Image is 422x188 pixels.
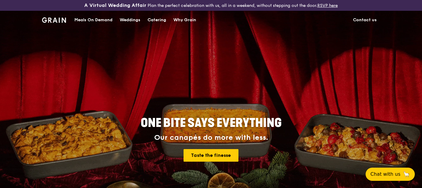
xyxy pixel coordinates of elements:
[184,149,238,162] a: Taste the finesse
[74,11,112,29] div: Meals On Demand
[148,11,166,29] div: Catering
[120,11,140,29] div: Weddings
[42,17,66,23] img: Grain
[116,11,144,29] a: Weddings
[103,134,319,142] div: Our canapés do more with less.
[70,2,352,8] div: Plan the perfect celebration with us, all in a weekend, without stepping out the door.
[141,116,282,130] span: ONE BITE SAYS EVERYTHING
[144,11,170,29] a: Catering
[403,171,410,178] span: 🦙
[349,11,380,29] a: Contact us
[366,168,415,181] button: Chat with us🦙
[84,2,146,8] h3: A Virtual Wedding Affair
[170,11,200,29] a: Why Grain
[370,171,400,178] span: Chat with us
[42,10,66,28] a: GrainGrain
[317,3,338,8] a: RSVP here
[173,11,196,29] div: Why Grain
